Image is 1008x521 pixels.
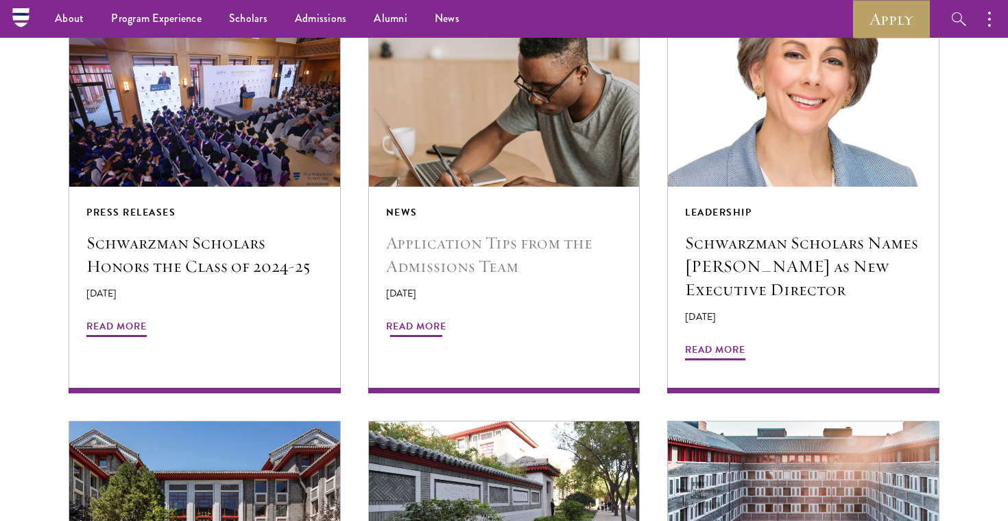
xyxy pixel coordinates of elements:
p: [DATE] [86,286,323,301]
p: [DATE] [685,310,922,324]
div: News [386,204,623,221]
h5: Schwarzman Scholars Names [PERSON_NAME] as New Executive Director [685,231,922,301]
span: Read More [86,318,147,339]
a: News Application Tips from the Admissions Team [DATE] Read More [369,34,640,393]
div: Press Releases [86,204,323,221]
p: [DATE] [386,286,623,301]
h5: Schwarzman Scholars Honors the Class of 2024-25 [86,231,323,278]
h5: Application Tips from the Admissions Team [386,231,623,278]
a: Press Releases Schwarzman Scholars Honors the Class of 2024-25 [DATE] Read More [69,34,340,393]
a: Leadership Schwarzman Scholars Names [PERSON_NAME] as New Executive Director [DATE] Read More [668,34,939,393]
div: Leadership [685,204,922,221]
span: Read More [685,341,745,362]
span: Read More [386,318,446,339]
